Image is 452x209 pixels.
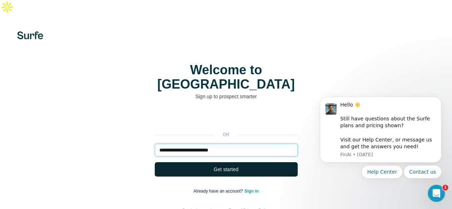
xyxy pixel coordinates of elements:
span: Already have an account? [193,189,244,194]
span: 1 [442,185,448,190]
img: Surfe's logo [17,31,43,39]
button: Get started [155,162,298,176]
span: Get started [214,166,238,173]
iframe: Intercom live chat [428,185,445,202]
p: or [215,131,238,138]
iframe: Intercom notifications message [309,74,452,190]
p: Sign up to prospect smarter [155,93,298,100]
h1: Welcome to [GEOGRAPHIC_DATA] [155,63,298,91]
a: Sign in [244,189,259,194]
iframe: Sign in with Google Button [151,111,301,126]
